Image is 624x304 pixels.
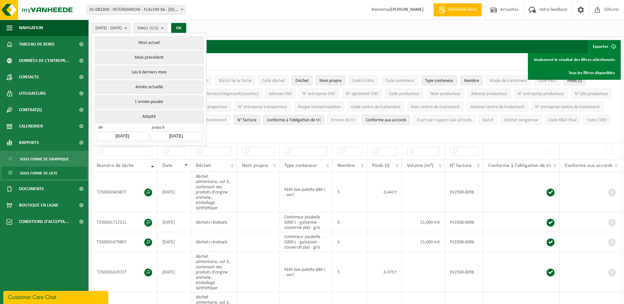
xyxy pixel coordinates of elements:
span: N° agrément CNC [346,91,378,96]
span: N° entreprise producteur [518,91,564,96]
td: [DATE] [157,232,191,252]
span: Type conteneur [284,163,317,168]
td: [DATE] [157,213,191,232]
td: 3 [332,232,367,252]
span: Code producteur [389,91,420,96]
iframe: chat widget [3,290,110,304]
td: déchets résiduels [191,213,237,232]
button: StatutStatut: Activate to sort [478,115,497,125]
span: Tableau de bord [19,36,54,52]
span: Conforme à l’obligation de tri [267,118,320,123]
span: Adresse producteur [471,91,507,96]
count: (1/1) [150,26,158,30]
button: N° entreprise centre de traitementN° entreprise centre de traitement: Activate to sort [532,102,603,111]
strong: [PERSON_NAME] [391,7,424,12]
td: T250002403877 [92,172,157,213]
span: Statut de la tâche [219,78,252,83]
button: Code producteurCode producteur: Activate to sort [385,89,423,98]
td: Petit box palette 680 L - vert [279,252,333,293]
span: Contrat(s) [19,102,42,118]
td: déchet alimentaire, cat 3, contenant des produits d'origine animale, emballage synthétique [191,252,237,293]
button: Type conteneurType conteneur: Activate to sort [421,75,457,85]
span: Site(s) [137,23,158,33]
button: Code centre de traitementCode centre de traitement: Activate to sort [348,102,404,111]
span: Code CSRD [587,118,607,123]
button: N° entreprise producteurN° entreprise producteur: Activate to sort [514,89,568,98]
td: 5 [332,172,367,213]
td: [DATE] [157,172,191,213]
button: Adresse centre de traitementAdresse centre de traitement: Activate to sort [467,102,528,111]
button: N° entreprise transporteurN° entreprise transporteur: Activate to sort [234,102,291,111]
button: Adresse transporteurAdresse transporteur: Activate to sort [185,102,231,111]
button: Nom propreNom propre: Activate to sort [316,75,345,85]
span: N° entreprise centre de traitement [535,105,600,110]
td: 0,442 t [367,172,402,213]
button: N° agrément CNCN° agrément CNC: Activate to sort [342,89,382,98]
td: 5 [332,252,367,293]
span: Données de l'entrepr... [19,52,69,69]
span: Déchet dangereux [504,118,538,123]
span: Contacts [19,69,39,85]
span: Sous forme de liste [20,167,57,179]
button: N° entreprise CNCN° entreprise CNC: Activate to sort [299,89,339,98]
span: Boutique en ligne [19,197,58,213]
span: [DATE] - [DATE] [95,23,122,33]
span: Nom centre de traitement [411,105,460,110]
span: Erreurs de tri [331,118,355,123]
span: de [97,125,148,132]
span: Type conteneur [425,78,453,83]
span: Demande devis [447,7,478,13]
span: N° facture [237,118,256,123]
span: Rapports [19,134,39,151]
button: Nom centre de traitementNom centre de traitement: Activate to sort [407,102,463,111]
button: Mode de traitementMode de traitement: Activate to sort [486,75,531,85]
button: Code R&D finalCode R&amp;D final: Activate to sort [545,115,580,125]
button: Code CSRDCode CSRD: Activate to sort [583,115,611,125]
td: FV2508-0096 [445,232,483,252]
td: FV2508-0096 [445,252,483,293]
span: Conforme à l’obligation de tri [488,163,551,168]
button: Nom CNC (collecteur/négociant/courtier)Nom CNC (collecteur/négociant/courtier): Activate to sort [179,89,262,98]
span: Statut [482,118,493,123]
span: Date [162,163,172,168]
td: FV2508-0096 [445,213,483,232]
td: Conteneur poubelle 5000 L - galvanisé - couvercle plat - gris [279,213,333,232]
a: Sous forme de liste [2,167,87,179]
span: 01-082369 - INTERMARCHE - FLALOM SA - LOMME [87,5,186,15]
span: Code R&D [538,78,557,83]
button: DéchetDéchet: Activate to sort [292,75,312,85]
td: 15,000 m3 [402,213,445,232]
span: Adresse centre de traitement [470,105,525,110]
button: Code R&DCode R&amp;D: Activate to sort [534,75,560,85]
span: Conforme aux accords [366,118,406,123]
button: L'année passée [95,95,203,109]
span: Utilisateurs [19,85,46,102]
span: Nombre [337,163,355,168]
button: NombreNombre: Activate to sort [460,75,483,85]
span: Sous forme de graphique [20,153,69,165]
td: 3 [332,213,367,232]
td: FV2508-0096 [445,172,483,213]
span: N° site producteur [574,91,608,96]
button: Erreurs de triErreurs de tri: Activate to sort [327,115,359,125]
span: N° facture [450,163,472,168]
td: 0,475 t [367,252,402,293]
button: Statut de la tâcheStatut de la tâche: Activate to sort [215,75,255,85]
span: Mode de traitement [490,78,527,83]
button: Code déchetCode déchet: Activate to sort [258,75,289,85]
span: N° entreprise CNC [302,91,335,96]
span: 01-082369 - INTERMARCHE - FLALOM SA - LOMME [87,5,185,14]
a: Demande devis [433,3,482,16]
span: Code déchet [262,78,285,83]
a: Sous forme de graphique [2,152,87,165]
span: Volume (m³) [407,163,433,168]
span: Documents [19,181,44,197]
td: T250001679867 [92,232,157,252]
span: Navigation [19,20,43,36]
span: Écart par rapport aux accords [417,118,472,123]
button: Adresse CNCAdresse CNC: Activate to sort [265,89,295,98]
span: Nom propre [242,163,268,168]
span: Code EURAL [352,78,375,83]
span: Code centre de traitement [351,105,400,110]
